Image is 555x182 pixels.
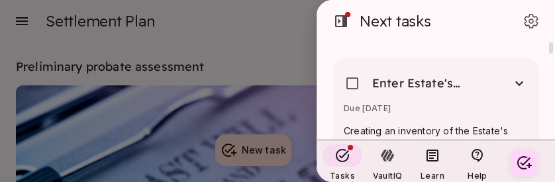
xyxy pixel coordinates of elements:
[373,171,402,181] span: VaultIQ
[344,124,529,164] p: Creating an inventory of the Estate's assets and debts is critical. It is a basis for making a pr...
[344,103,391,113] span: Due [DATE]
[468,171,487,181] span: Help
[421,171,444,181] span: Learn
[330,171,355,181] span: Tasks
[333,58,539,175] div: Enter Estate's Asset and DebtsDue [DATE]Creating an inventory of the Estate's assets and debts is...
[511,150,537,176] button: Create your first task
[372,75,470,91] span: Enter Estate's Asset and Debts
[354,12,431,30] span: Next tasks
